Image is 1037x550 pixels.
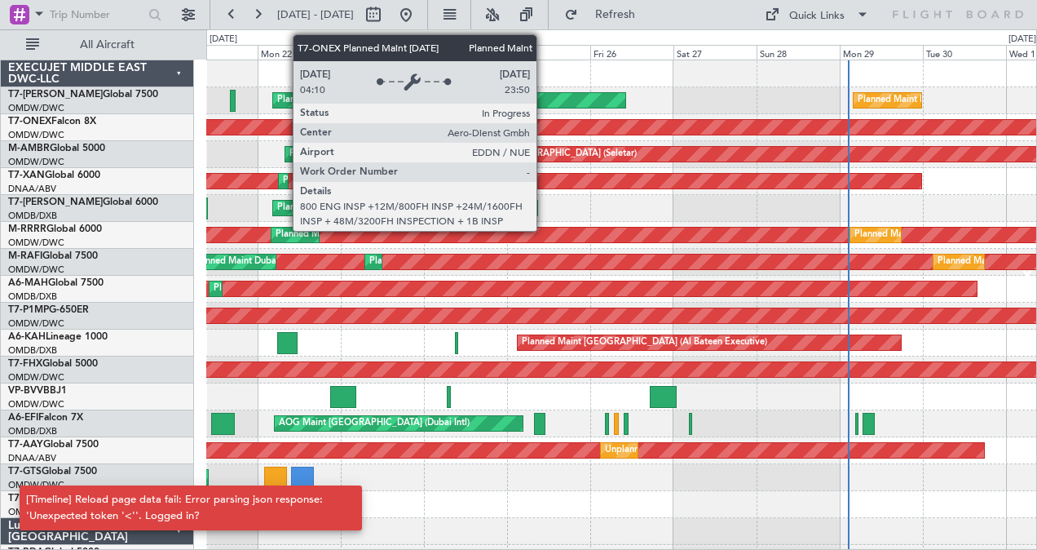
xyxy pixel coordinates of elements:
span: T7-[PERSON_NAME] [8,197,103,207]
span: VP-BVV [8,386,43,396]
a: DNAA/ABV [8,183,56,195]
span: A6-MAH [8,278,48,288]
div: Unplanned Maint [GEOGRAPHIC_DATA] (Al Maktoum Intl) [605,438,846,463]
div: Planned Maint Dubai (Al Maktoum Intl) [192,250,353,274]
span: T7-ONEX [8,117,51,126]
a: T7-ONEXFalcon 8X [8,117,96,126]
a: OMDW/DWC [8,317,64,330]
a: OMDW/DWC [8,371,64,384]
a: M-AMBRGlobal 5000 [8,144,105,153]
span: Refresh [581,9,650,20]
a: OMDB/DXB [8,425,57,437]
div: [Timeline] Reload page data fail: Error parsing json response: 'Unexpected token '<''. Logged in? [26,492,338,524]
div: Mon 29 [840,45,923,60]
a: T7-[PERSON_NAME]Global 7500 [8,90,158,100]
a: DNAA/ABV [8,452,56,464]
div: Planned Maint Dubai (Al Maktoum Intl) [289,142,450,166]
span: T7-FHX [8,359,42,369]
span: A6-KAH [8,332,46,342]
span: M-RRRR [8,224,46,234]
span: T7-XAN [8,171,45,180]
div: Planned Maint Dubai (Al Maktoum Intl) [277,88,438,113]
div: Mon 22 [258,45,341,60]
a: OMDW/DWC [8,264,64,276]
span: M-AMBR [8,144,50,153]
a: A6-MAHGlobal 7500 [8,278,104,288]
a: A6-EFIFalcon 7X [8,413,83,423]
a: M-RRRRGlobal 6000 [8,224,102,234]
div: Planned Maint [GEOGRAPHIC_DATA] ([GEOGRAPHIC_DATA] Intl) [277,196,549,220]
a: T7-P1MPG-650ER [8,305,89,315]
div: Planned Maint Dubai (Al Maktoum Intl) [854,223,1015,247]
a: T7-XANGlobal 6000 [8,171,100,180]
div: Tue 30 [923,45,1006,60]
div: [DATE] [210,33,237,47]
span: All Aircraft [42,39,172,51]
input: Trip Number [50,2,143,27]
div: Planned Maint Dubai (Al Maktoum Intl) [283,169,443,193]
a: T7-FHXGlobal 5000 [8,359,98,369]
a: OMDW/DWC [8,129,64,141]
div: Planned Maint [GEOGRAPHIC_DATA] ([GEOGRAPHIC_DATA] Intl) [214,277,486,301]
button: Refresh [557,2,655,28]
a: OMDW/DWC [8,237,64,249]
div: Sun 21 [174,45,258,60]
div: Sun 28 [757,45,840,60]
a: OMDB/DXB [8,210,57,222]
button: All Aircraft [18,32,177,58]
span: T7-[PERSON_NAME] [8,90,103,100]
a: OMDB/DXB [8,344,57,357]
a: T7-AAYGlobal 7500 [8,440,99,450]
div: Planned Maint Dubai (Al Maktoum Intl) [858,88,1018,113]
a: OMDW/DWC [8,156,64,168]
a: T7-[PERSON_NAME]Global 6000 [8,197,158,207]
a: VP-BVVBBJ1 [8,386,67,396]
a: OMDW/DWC [8,398,64,410]
span: T7-P1MP [8,305,49,315]
div: Planned Maint [GEOGRAPHIC_DATA] (Seletar) [445,142,637,166]
div: Planned Maint Dubai (Al Maktoum Intl) [276,223,436,247]
button: Quick Links [757,2,877,28]
span: A6-EFI [8,413,38,423]
a: M-RAFIGlobal 7500 [8,251,98,261]
span: [DATE] - [DATE] [277,7,354,22]
div: Fri 26 [590,45,673,60]
a: OMDW/DWC [8,102,64,114]
div: Tue 23 [341,45,424,60]
div: AOG Maint [GEOGRAPHIC_DATA] (Dubai Intl) [279,411,470,436]
a: OMDB/DXB [8,291,57,303]
div: Quick Links [789,8,845,24]
div: Planned Maint Dubai (Al Maktoum Intl) [369,250,530,274]
div: [DATE] [1008,33,1036,47]
span: M-RAFI [8,251,42,261]
div: Sat 27 [673,45,757,60]
a: A6-KAHLineage 1000 [8,332,108,342]
span: T7-AAY [8,440,43,450]
div: Planned Maint [GEOGRAPHIC_DATA] (Al Bateen Executive) [522,330,767,355]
